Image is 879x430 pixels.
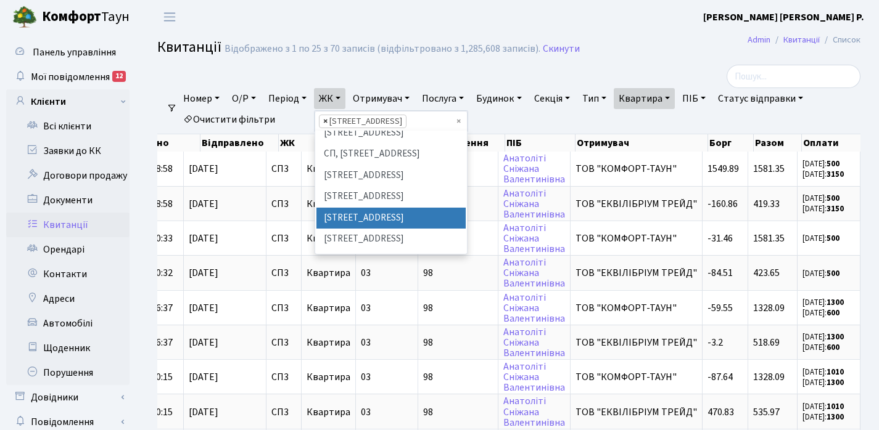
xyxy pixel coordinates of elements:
b: 600 [827,307,840,318]
span: ТОВ "ЕКВІЛІБРІУМ ТРЕЙД" [576,199,697,209]
th: Відправлено [200,134,279,152]
span: СП3 [271,268,296,278]
span: СП3 [271,303,296,313]
span: 1328.09 [753,370,785,384]
span: [DATE] [189,407,261,417]
span: 1581.35 [753,232,785,245]
span: СП3 [271,199,296,209]
span: -59.55 [708,301,733,315]
a: Квартира [614,88,675,109]
span: [DATE] [189,268,261,278]
span: 1328.09 [753,301,785,315]
li: СП3, Столичне шосе, 3 [319,115,406,128]
th: Отримувач [576,134,708,152]
span: -84.51 [708,266,733,280]
span: [DATE] [189,199,261,209]
span: ТОВ "ЕКВІЛІБРІУМ ТРЕЙД" [576,268,697,278]
a: Квитанції [6,213,130,237]
small: [DATE]: [803,342,840,353]
span: [DATE] [189,372,261,382]
span: 03 [361,405,371,419]
b: 1300 [827,331,844,343]
a: Клієнти [6,89,130,114]
small: [DATE]: [803,377,844,388]
span: Квартира [307,301,350,315]
a: ЖК [314,88,345,109]
img: logo.png [12,5,37,30]
span: 03 [361,336,371,349]
b: [PERSON_NAME] [PERSON_NAME] Р. [703,10,864,24]
b: 500 [827,233,840,244]
button: Переключити навігацію [154,7,185,27]
span: 419.33 [753,197,780,211]
b: 500 [827,268,840,279]
small: [DATE]: [803,367,844,378]
nav: breadcrumb [729,27,879,53]
a: О/Р [227,88,261,109]
span: -3.2 [708,336,723,349]
span: 98 [423,372,493,382]
li: [STREET_ADDRESS] [316,229,466,250]
li: [STREET_ADDRESS] [316,250,466,272]
span: 03 [361,370,371,384]
li: [STREET_ADDRESS] [316,165,466,187]
a: Мої повідомлення12 [6,65,130,89]
th: Разом [754,134,802,152]
a: Порушення [6,360,130,385]
a: АнатолітіСніжанаВалентинівна [503,152,565,186]
b: 600 [827,342,840,353]
span: ТОВ "КОМФОРТ-ТАУН" [576,372,697,382]
small: [DATE]: [803,412,844,423]
a: Статус відправки [713,88,808,109]
a: Скинути [543,43,580,55]
a: АнатолітіСніжанаВалентинівна [503,291,565,325]
a: Тип [577,88,611,109]
b: 3150 [827,203,844,214]
th: ЖК [279,134,315,152]
span: -31.46 [708,232,733,245]
a: Договори продажу [6,163,130,188]
a: Послуга [417,88,469,109]
span: 1581.35 [753,162,785,176]
th: Борг [708,134,754,152]
b: 500 [827,193,840,204]
span: 535.97 [753,405,780,419]
span: 98 [423,407,493,417]
span: Квартира [307,232,350,245]
span: СП3 [271,407,296,417]
span: 423.65 [753,266,780,280]
li: [STREET_ADDRESS] [316,186,466,208]
a: АнатолітіСніжанаВалентинівна [503,256,565,290]
span: 1549.89 [708,162,739,176]
span: СП3 [271,164,296,174]
small: [DATE]: [803,297,844,308]
th: ПІБ [505,134,576,152]
span: Мої повідомлення [31,70,110,84]
span: 98 [423,268,493,278]
span: -160.86 [708,197,738,211]
span: -87.64 [708,370,733,384]
a: Адреси [6,286,130,311]
small: [DATE]: [803,233,840,244]
a: Admin [748,33,770,46]
b: 1010 [827,367,844,378]
a: Довідники [6,385,130,410]
span: Квартира [307,370,350,384]
a: Будинок [471,88,526,109]
span: [DATE] [189,233,261,243]
span: [DATE] [189,303,261,313]
small: [DATE]: [803,307,840,318]
span: [DATE] [189,164,261,174]
a: Панель управління [6,40,130,65]
b: Комфорт [42,7,101,26]
a: Номер [178,88,225,109]
small: [DATE]: [803,401,844,412]
a: АнатолітіСніжанаВалентинівна [503,360,565,394]
input: Пошук... [727,65,860,88]
span: 470.83 [708,405,734,419]
span: Панель управління [33,46,116,59]
span: 518.69 [753,336,780,349]
a: Секція [529,88,575,109]
a: Заявки до КК [6,139,130,163]
a: ПІБ [677,88,711,109]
